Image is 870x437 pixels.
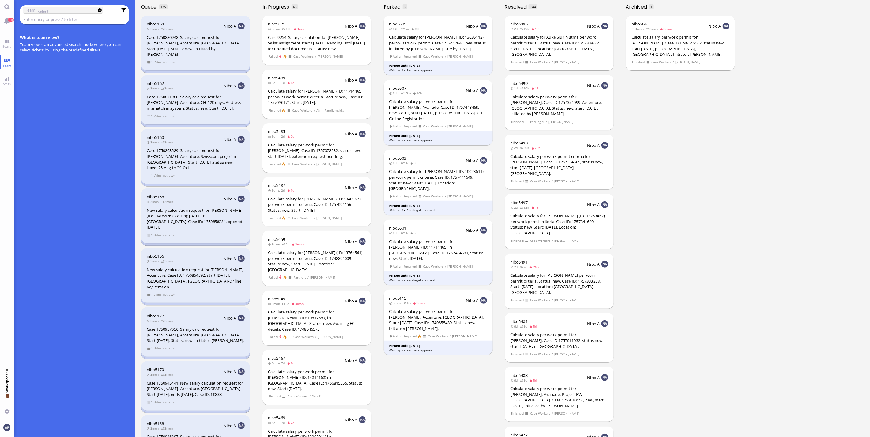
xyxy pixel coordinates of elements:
[147,313,164,319] span: nibo5172
[268,129,285,134] a: nibo5485
[466,298,479,303] span: Nibo A
[632,27,646,31] span: 3mon
[268,35,366,52] div: Case 9254: Salary calculation for [PERSON_NAME] Swiss assignment starts [DATE]. Pending until [DA...
[510,259,528,265] a: nibo5491
[268,237,285,242] span: nibo5059
[282,302,292,306] span: 6d
[447,194,473,199] span: [PERSON_NAME]
[359,238,366,245] img: NA
[389,309,487,331] div: Calculate salary per work permit for [PERSON_NAME], Accenture, [GEOGRAPHIC_DATA]. Start: [DATE]. ...
[554,238,580,243] span: [PERSON_NAME]
[359,77,366,83] img: NA
[224,83,236,89] span: Nibo A
[147,135,164,140] span: nibo5160
[8,18,14,22] span: 130
[287,81,296,85] span: 1d
[587,142,600,148] span: Nibo A
[147,233,153,238] span: view 1 items
[530,5,536,9] span: 244
[3,424,10,431] img: You
[445,264,447,269] span: /
[316,108,346,113] span: Airin Pandiamakkal
[345,77,358,83] span: Nibo A
[293,27,307,31] span: 3mon
[147,199,161,204] span: 3mon
[268,54,278,59] span: Failed
[510,324,520,329] span: 6d
[445,194,447,199] span: /
[147,81,164,86] a: nibo5162
[268,75,285,81] a: nibo5489
[359,357,366,364] img: NA
[400,231,410,235] span: 1h
[530,179,551,184] span: Case Workers
[389,155,406,161] span: nibo5503
[551,179,553,184] span: /
[293,5,297,9] span: 63
[389,194,417,199] span: Action Required
[384,3,403,10] span: Parked
[400,91,413,95] span: 15m
[400,161,410,165] span: 1h
[268,142,366,159] div: Calculate salary per work permit for [PERSON_NAME], Case ID 1757078232, status new, start [DATE],...
[147,21,164,27] a: nibo5164
[651,59,672,65] span: Case Workers
[316,161,342,167] span: [PERSON_NAME]
[673,59,675,65] span: /
[520,27,531,31] span: 19h
[554,59,580,65] span: [PERSON_NAME]
[292,302,306,306] span: 3mon
[238,23,245,29] img: NA
[389,334,417,339] span: Action Required
[632,34,729,57] div: Calculate salary per work permit for [PERSON_NAME], Case ID 1748546162, status new, start [DATE],...
[546,119,547,124] span: /
[389,124,417,129] span: Action Required
[23,16,118,23] input: Enter query or press / to filter
[154,60,175,65] span: Administrator
[530,238,551,243] span: Case Workers
[423,264,444,269] span: Case Workers
[510,265,520,269] span: 2d
[587,321,600,326] span: Nibo A
[447,54,473,59] span: [PERSON_NAME]
[359,131,366,137] img: NA
[268,161,281,167] span: Finished
[601,320,608,327] img: NA
[548,119,574,124] span: [PERSON_NAME]
[389,68,487,73] div: Waiting for Partners approval
[161,27,175,31] span: 3mon
[551,59,553,65] span: /
[147,292,153,297] span: view 1 items
[268,242,282,246] span: 3mon
[147,194,164,199] span: nibo5158
[268,296,285,302] span: nibo5049
[389,54,417,59] span: Action Required
[510,94,608,117] div: Calculate salary per work permit for [PERSON_NAME], Case ID 1757354099, Accenture, [GEOGRAPHIC_DA...
[238,368,245,375] img: NA
[268,196,366,213] div: Calculate salary for [PERSON_NAME] (ID: 13409627) per work permit criteria. Case ID: 1757094156, ...
[147,253,164,259] span: nibo5156
[660,27,674,31] span: 3mon
[268,188,277,192] span: 5d
[510,373,528,378] a: nibo5483
[510,200,528,205] a: nibo5497
[389,21,406,27] span: nibo5505
[389,161,400,165] span: 15h
[510,319,528,324] span: nibo5481
[147,421,164,426] a: nibo5168
[268,81,277,85] span: 5d
[723,23,729,29] img: NA
[651,5,652,9] span: 1
[268,108,281,113] span: Finished
[161,199,175,204] span: 3mon
[268,355,285,361] a: nibo5467
[147,27,161,31] span: 3mon
[511,238,524,243] span: Finished
[1,44,13,48] span: Board
[389,34,487,51] div: Calculate salary for [PERSON_NAME] (ID: 13635112) per Swiss work permit. Case 1757442646, new sta...
[268,250,366,272] div: Calculate salary for [PERSON_NAME] (ID: 13764561) per work permit criteria. Case ID: 1748894009, ...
